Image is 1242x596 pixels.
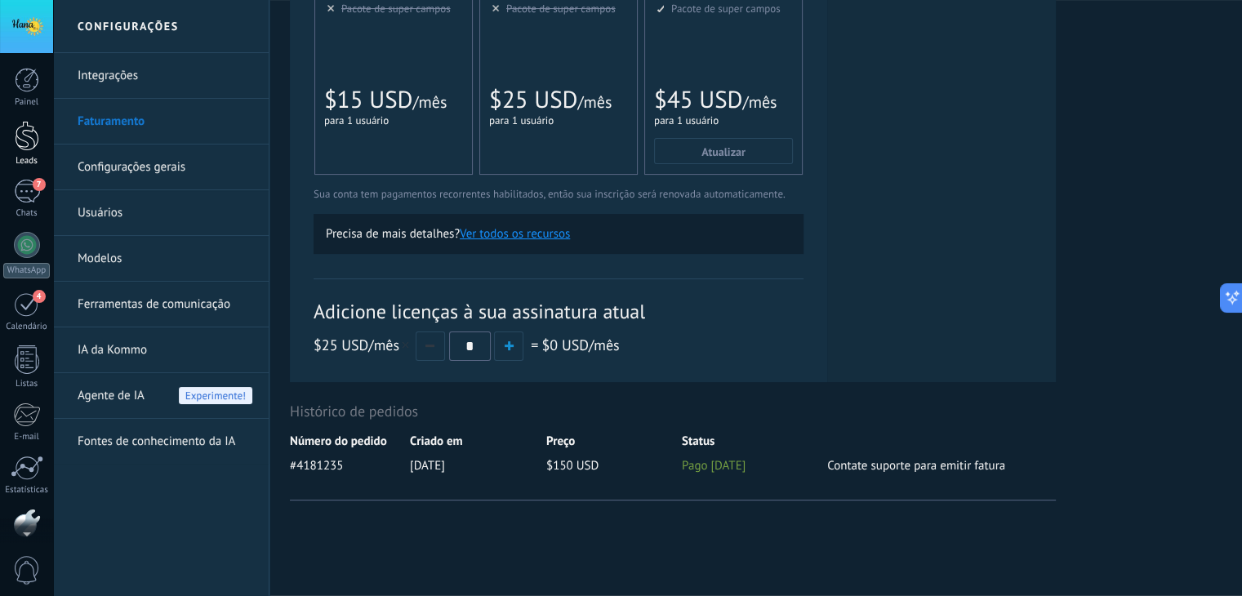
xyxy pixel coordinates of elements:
[3,156,51,167] div: Leads
[78,190,252,236] a: Usuários
[33,290,46,303] span: 4
[3,379,51,389] div: Listas
[742,91,777,113] span: /mês
[314,336,412,354] span: /mês
[3,97,51,108] div: Painel
[701,146,746,158] span: Atualizar
[410,434,546,449] div: Criado em
[53,419,269,464] li: Fontes de conhecimento da IA
[179,387,252,404] span: Experimente!
[78,327,252,373] a: IA da Kommo
[654,84,742,115] span: $45 USD
[3,208,51,219] div: Chats
[78,236,252,282] a: Modelos
[827,451,1056,474] span: Contate suporte para emitir fatura
[290,458,408,474] span: #4181235
[53,53,269,99] li: Integrações
[671,2,781,16] span: Pacote de super campos
[541,336,589,354] span: $0 USD
[3,485,51,496] div: Estatísticas
[3,432,51,443] div: E-mail
[326,226,791,242] p: Precisa de mais detalhes?
[78,145,252,190] a: Configurações gerais
[3,263,50,278] div: WhatsApp
[53,327,269,373] li: IA da Kommo
[654,113,719,127] span: para 1 usuário
[33,178,46,191] span: 7
[546,434,682,449] div: Preço
[314,299,804,324] span: Adicione licenças à sua assinatura atual
[546,458,632,474] span: $150 USD
[541,336,619,354] span: /mês
[78,53,252,99] a: Integrações
[682,458,707,474] span: Pago
[410,451,546,474] span: [DATE]
[78,419,252,465] a: Fontes de conhecimento da IA
[53,145,269,190] li: Configurações gerais
[3,322,51,332] div: Calendário
[78,282,252,327] a: Ferramentas de comunicação
[53,373,269,419] li: Agente de IA
[53,190,269,236] li: Usuários
[710,458,746,474] span: [DATE]
[460,226,570,242] button: Ver todos os recursos
[53,236,269,282] li: Modelos
[78,99,252,145] a: Faturamento
[53,99,269,145] li: Faturamento
[682,434,827,449] div: Status
[314,336,368,354] span: $25 USD
[531,336,538,354] span: =
[53,282,269,327] li: Ferramentas de comunicação
[314,187,804,201] p: Sua conta tem pagamentos recorrentes habilitados, então sua inscrição será renovada automaticamente.
[78,373,145,419] span: Agente de IA
[78,373,252,419] a: Agente de IA Experimente!
[290,434,410,449] div: Número do pedido
[290,402,1056,420] span: Histórico de pedidos
[654,138,793,164] button: Atualizar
